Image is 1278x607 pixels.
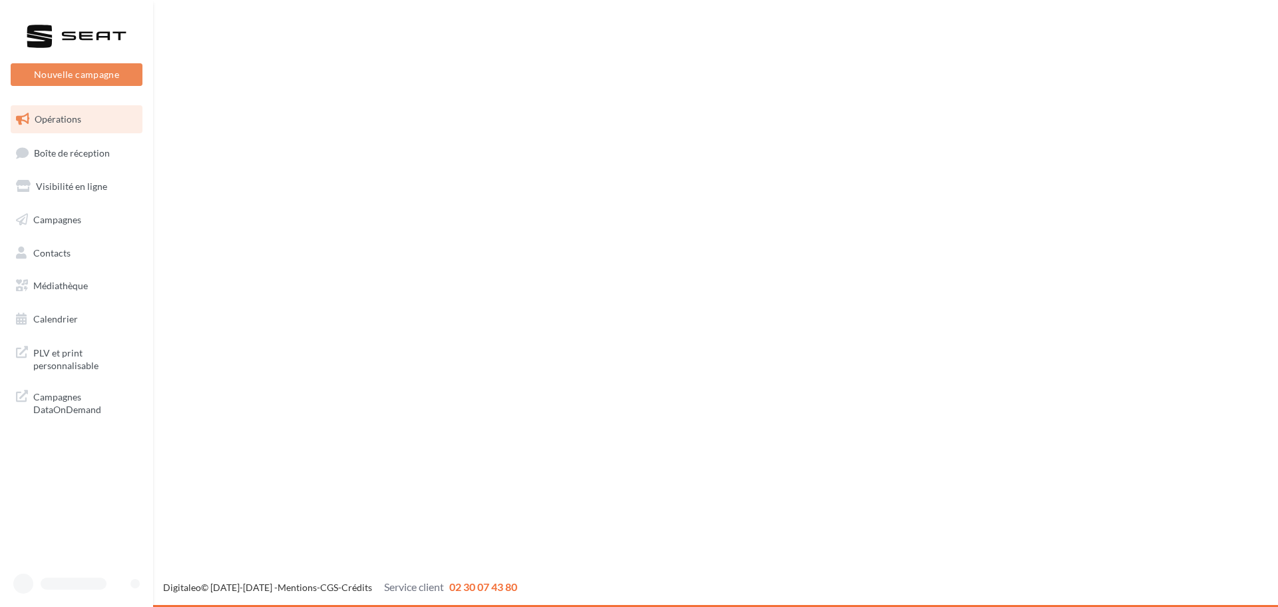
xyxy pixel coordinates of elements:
[8,305,145,333] a: Calendrier
[34,147,110,158] span: Boîte de réception
[8,239,145,267] a: Contacts
[11,63,142,86] button: Nouvelle campagne
[384,580,444,593] span: Service client
[163,582,517,593] span: © [DATE]-[DATE] - - -
[35,113,81,125] span: Opérations
[36,181,107,192] span: Visibilité en ligne
[33,313,78,324] span: Calendrier
[33,280,88,291] span: Médiathèque
[8,206,145,234] a: Campagnes
[278,582,317,593] a: Mentions
[33,247,71,258] span: Contacts
[8,173,145,201] a: Visibilité en ligne
[8,382,145,422] a: Campagnes DataOnDemand
[8,338,145,378] a: PLV et print personnalisable
[33,344,137,372] span: PLV et print personnalisable
[33,214,81,225] span: Campagnes
[449,580,517,593] span: 02 30 07 43 80
[341,582,372,593] a: Crédits
[163,582,201,593] a: Digitaleo
[8,139,145,167] a: Boîte de réception
[33,388,137,416] span: Campagnes DataOnDemand
[8,105,145,133] a: Opérations
[8,272,145,300] a: Médiathèque
[320,582,338,593] a: CGS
